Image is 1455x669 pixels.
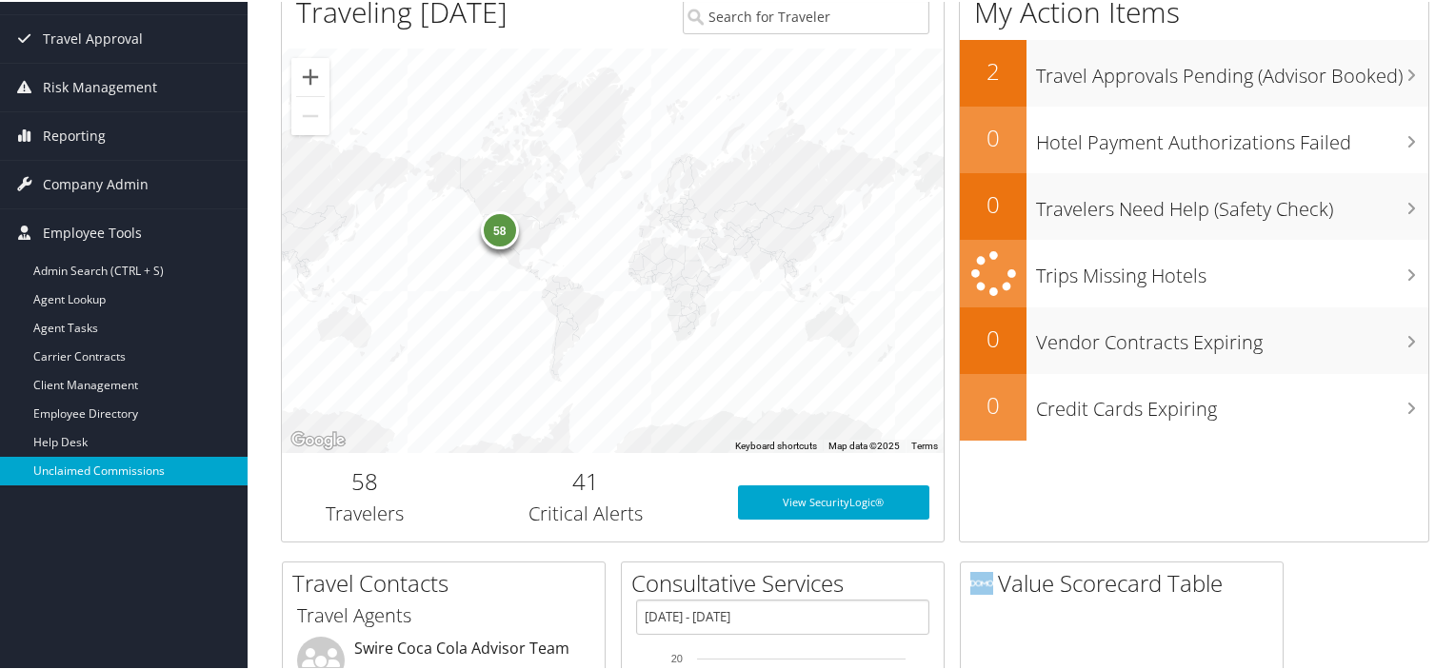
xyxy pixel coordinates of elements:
a: Trips Missing Hotels [960,238,1428,305]
h3: Travelers [296,499,433,525]
h3: Travel Approvals Pending (Advisor Booked) [1036,51,1428,88]
span: Company Admin [43,159,149,207]
a: 2Travel Approvals Pending (Advisor Booked) [960,38,1428,105]
span: Employee Tools [43,207,142,255]
button: Keyboard shortcuts [735,438,817,451]
h2: Travel Contacts [292,565,605,598]
h2: 2 [960,53,1026,86]
button: Zoom in [291,56,329,94]
h2: 0 [960,387,1026,420]
h3: Travelers Need Help (Safety Check) [1036,185,1428,221]
span: Risk Management [43,62,157,109]
tspan: 20 [671,651,683,662]
div: 58 [480,209,518,247]
a: 0Credit Cards Expiring [960,372,1428,439]
h3: Critical Alerts [462,499,709,525]
h2: 0 [960,321,1026,353]
h2: 41 [462,463,709,496]
img: Google [287,426,349,451]
a: Open this area in Google Maps (opens a new window) [287,426,349,451]
h2: 0 [960,187,1026,219]
h3: Travel Agents [297,600,590,627]
h3: Vendor Contracts Expiring [1036,318,1428,354]
span: Travel Approval [43,13,143,61]
h2: 0 [960,120,1026,152]
h3: Credit Cards Expiring [1036,384,1428,421]
span: Reporting [43,110,106,158]
h2: Consultative Services [631,565,944,598]
h2: 58 [296,463,433,496]
a: 0Hotel Payment Authorizations Failed [960,105,1428,171]
a: 0Travelers Need Help (Safety Check) [960,171,1428,238]
button: Zoom out [291,95,329,133]
h2: Value Scorecard Table [970,565,1283,598]
a: Terms (opens in new tab) [911,439,938,449]
img: domo-logo.png [970,570,993,593]
a: View SecurityLogic® [738,483,930,518]
h3: Trips Missing Hotels [1036,251,1428,287]
a: 0Vendor Contracts Expiring [960,305,1428,372]
span: Map data ©2025 [828,439,900,449]
h3: Hotel Payment Authorizations Failed [1036,118,1428,154]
